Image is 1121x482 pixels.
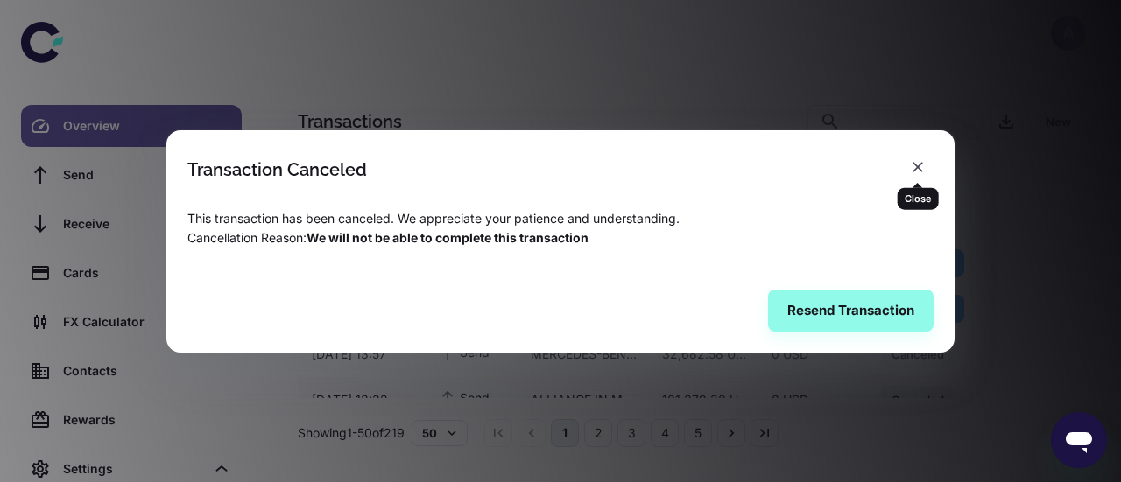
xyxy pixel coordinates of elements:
[187,159,367,180] div: Transaction Canceled
[187,209,934,228] p: This transaction has been canceled. We appreciate your patience and understanding.
[187,228,934,248] p: Cancellation Reason :
[307,230,589,245] span: We will not be able to complete this transaction
[768,290,934,332] button: Resend Transaction
[1051,412,1107,468] iframe: Button to launch messaging window
[898,188,939,210] div: Close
